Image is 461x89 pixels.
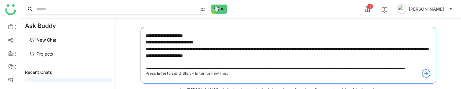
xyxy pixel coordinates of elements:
[30,37,56,43] a: New Chat
[5,4,16,15] img: logo
[409,6,444,12] span: [PERSON_NAME]
[367,4,373,9] div: 1
[381,7,388,13] img: help.svg
[21,19,116,33] div: Ask Buddy
[37,81,107,86] div: Understanding Sales Enablement
[395,4,454,14] button: [PERSON_NAME]
[397,4,406,14] img: avatar
[211,5,227,14] img: ask-buddy-normal.svg
[25,70,112,75] div: Recent Chats
[146,71,228,77] div: Press Enter to send, Shift + Enter for new line..
[30,51,53,56] a: Projects
[200,7,205,12] img: search-type.svg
